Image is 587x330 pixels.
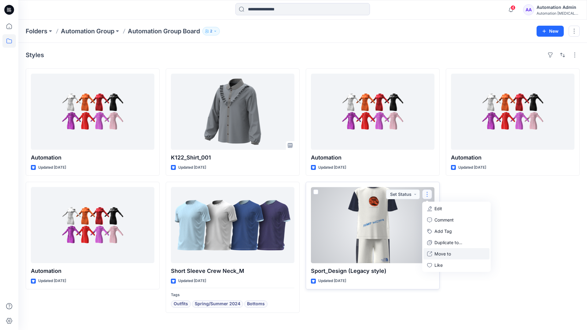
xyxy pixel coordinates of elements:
[31,267,154,275] p: Automation
[171,74,294,150] a: K122_Shirt_001
[210,28,212,35] p: 2
[247,300,265,308] span: Bottoms
[458,164,486,171] p: Updated [DATE]
[434,217,454,223] p: Comment
[128,27,200,35] p: Automation Group Board
[26,27,47,35] a: Folders
[178,278,206,284] p: Updated [DATE]
[523,4,534,15] div: AA
[38,278,66,284] p: Updated [DATE]
[537,11,579,16] div: Automation [MEDICAL_DATA]...
[311,74,434,150] a: Automation
[434,251,451,257] p: Move to
[38,164,66,171] p: Updated [DATE]
[31,187,154,263] a: Automation
[451,74,574,150] a: Automation
[31,153,154,162] p: Automation
[202,27,220,35] button: 2
[171,187,294,263] a: Short Sleeve Crew Neck_M
[451,153,574,162] p: Automation
[311,153,434,162] p: Automation
[318,164,346,171] p: Updated [DATE]
[423,203,489,214] a: Edit
[178,164,206,171] p: Updated [DATE]
[171,292,294,298] p: Tags
[537,4,579,11] div: Automation Admin
[311,267,434,275] p: Sport_Design (Legacy style)
[434,205,442,212] p: Edit
[434,239,462,246] p: Duplicate to...
[174,300,188,308] span: Outfits
[31,74,154,150] a: Automation
[423,226,489,237] button: Add Tag
[26,51,44,59] h4: Styles
[195,300,240,308] span: Spring/Summer 2024
[318,278,346,284] p: Updated [DATE]
[511,5,515,10] span: 4
[434,262,443,268] p: Like
[171,153,294,162] p: K122_Shirt_001
[537,26,564,37] button: New
[311,187,434,263] a: Sport_Design (Legacy style)
[61,27,114,35] a: Automation Group
[171,267,294,275] p: Short Sleeve Crew Neck_M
